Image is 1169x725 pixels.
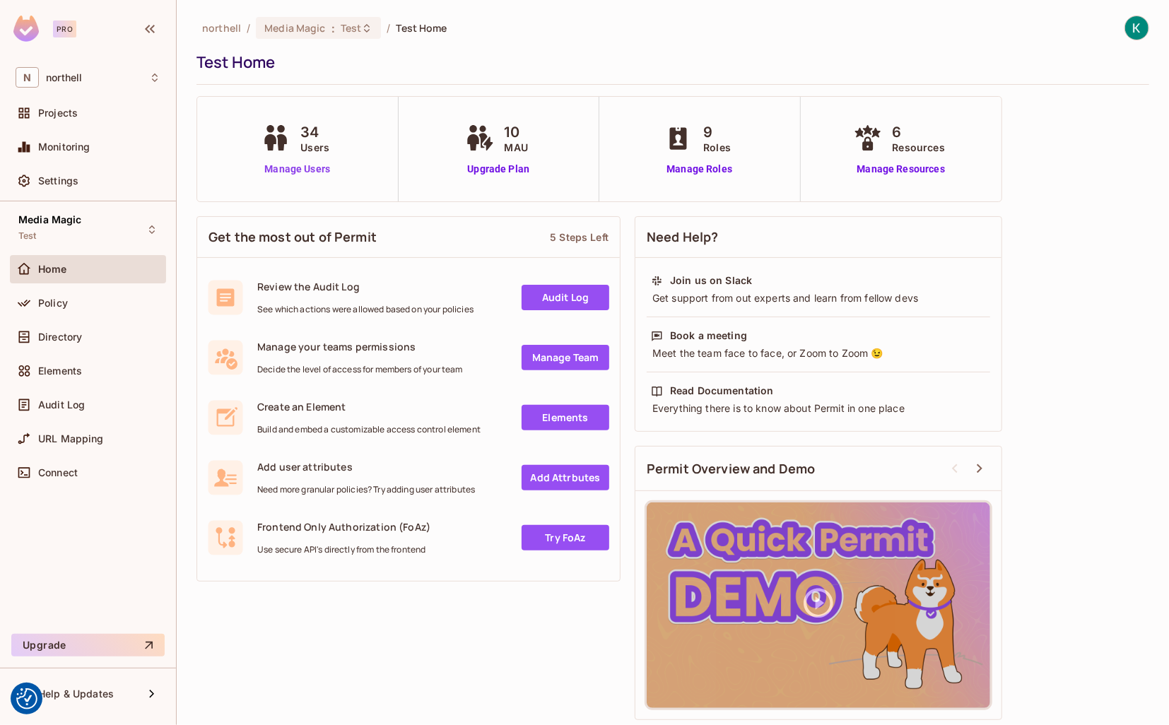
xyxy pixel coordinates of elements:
span: 6 [893,122,945,143]
div: Test Home [196,52,1142,73]
span: Permit Overview and Demo [647,460,816,478]
span: Roles [703,140,731,155]
span: MAU [505,140,528,155]
span: See which actions were allowed based on your policies [257,304,474,315]
a: Elements [522,405,609,430]
span: N [16,67,39,88]
span: 34 [300,122,329,143]
span: Test [341,21,362,35]
span: URL Mapping [38,433,104,444]
span: Create an Element [257,400,481,413]
span: 10 [505,122,528,143]
a: Manage Team [522,345,609,370]
span: Media Magic [264,21,325,35]
span: Review the Audit Log [257,280,474,293]
span: Workspace: northell [46,72,82,83]
span: the active workspace [202,21,241,35]
span: Monitoring [38,141,90,153]
span: Directory [38,331,82,343]
span: Home [38,264,67,275]
div: Book a meeting [670,329,747,343]
a: Manage Roles [661,162,738,177]
img: Revisit consent button [16,688,37,709]
div: Meet the team face to face, or Zoom to Zoom 😉 [651,346,986,360]
span: : [331,23,336,34]
img: SReyMgAAAABJRU5ErkJggg== [13,16,39,42]
button: Consent Preferences [16,688,37,709]
a: Manage Users [258,162,336,177]
img: Kostia [1125,16,1149,40]
span: Frontend Only Authorization (FoAz) [257,520,430,534]
li: / [247,21,250,35]
span: Users [300,140,329,155]
span: Need more granular policies? Try adding user attributes [257,484,475,495]
span: Test [18,230,37,242]
a: Manage Resources [850,162,952,177]
div: Join us on Slack [670,273,752,288]
span: 9 [703,122,731,143]
span: Add user attributes [257,460,475,473]
a: Upgrade Plan [462,162,535,177]
div: Pro [53,20,76,37]
span: Media Magic [18,214,82,225]
span: Resources [893,140,945,155]
div: Get support from out experts and learn from fellow devs [651,291,986,305]
li: / [387,21,390,35]
div: 5 Steps Left [550,230,609,244]
div: Read Documentation [670,384,774,398]
a: Audit Log [522,285,609,310]
span: Get the most out of Permit [208,228,377,246]
span: Help & Updates [38,688,114,700]
a: Try FoAz [522,525,609,550]
span: Decide the level of access for members of your team [257,364,463,375]
span: Manage your teams permissions [257,340,463,353]
a: Add Attrbutes [522,465,609,490]
span: Policy [38,297,68,309]
span: Audit Log [38,399,85,411]
span: Projects [38,107,78,119]
span: Elements [38,365,82,377]
span: Settings [38,175,78,187]
button: Upgrade [11,634,165,656]
div: Everything there is to know about Permit in one place [651,401,986,415]
span: Build and embed a customizable access control element [257,424,481,435]
span: Test Home [396,21,447,35]
span: Connect [38,467,78,478]
span: Need Help? [647,228,719,246]
span: Use secure API's directly from the frontend [257,544,430,555]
